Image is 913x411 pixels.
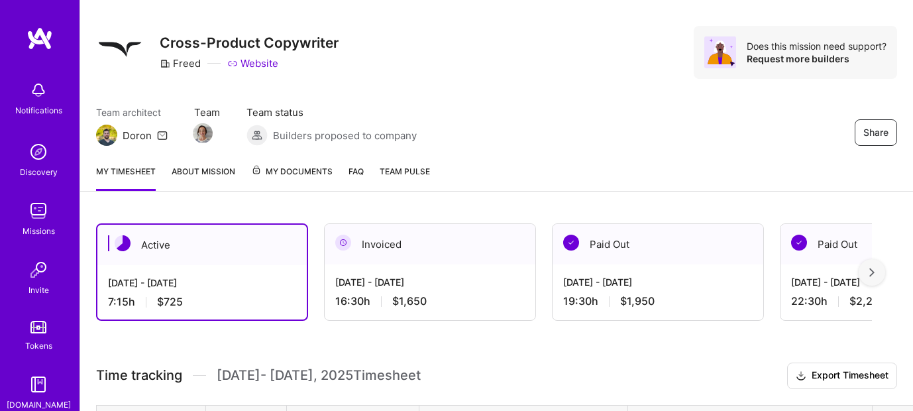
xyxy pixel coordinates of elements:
a: Website [227,56,278,70]
span: [DATE] - [DATE] , 2025 Timesheet [217,367,421,384]
div: 7:15 h [108,295,296,309]
span: Share [863,126,888,139]
img: Active [115,235,131,251]
img: Team Member Avatar [193,123,213,143]
i: icon CompanyGray [160,58,170,69]
i: icon Download [796,369,806,383]
div: [DATE] - [DATE] [335,275,525,289]
img: Team Architect [96,125,117,146]
img: logo [27,27,53,50]
img: Company Logo [96,26,144,74]
div: Invoiced [325,224,535,264]
div: Discovery [20,165,58,179]
span: $725 [157,295,183,309]
span: Team [194,105,220,119]
img: Invite [25,257,52,283]
i: icon Mail [157,130,168,141]
img: right [869,268,875,277]
img: Paid Out [791,235,807,251]
span: $2,250 [849,294,886,308]
img: Paid Out [563,235,579,251]
span: Builders proposed to company [273,129,417,143]
span: Time tracking [96,367,182,384]
img: Invoiced [335,235,351,251]
img: Builders proposed to company [246,125,268,146]
div: Active [97,225,307,265]
span: Team status [246,105,417,119]
span: Team Pulse [380,166,430,176]
span: My Documents [251,164,333,179]
div: Notifications [15,103,62,117]
div: Tokens [25,339,52,353]
div: Doron [123,129,152,143]
img: Avatar [704,36,736,68]
span: $1,650 [392,294,427,308]
div: Missions [23,224,55,238]
img: guide book [25,371,52,398]
button: Export Timesheet [787,363,897,389]
div: Request more builders [747,52,886,65]
span: Team architect [96,105,168,119]
div: 19:30 h [563,294,753,308]
a: My Documents [251,164,333,191]
div: Freed [160,56,201,70]
a: FAQ [349,164,364,191]
img: discovery [25,139,52,165]
a: Team Member Avatar [194,122,211,145]
a: Team Pulse [380,164,430,191]
div: 16:30 h [335,294,525,308]
img: teamwork [25,198,52,224]
div: Paid Out [553,224,763,264]
a: About Mission [172,164,235,191]
button: Share [855,119,897,146]
div: [DATE] - [DATE] [108,276,296,290]
img: bell [25,77,52,103]
div: Invite [28,283,49,297]
div: [DATE] - [DATE] [563,275,753,289]
a: My timesheet [96,164,156,191]
span: $1,950 [620,294,655,308]
div: Does this mission need support? [747,40,886,52]
img: tokens [30,321,46,333]
h3: Cross-Product Copywriter [160,34,339,51]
